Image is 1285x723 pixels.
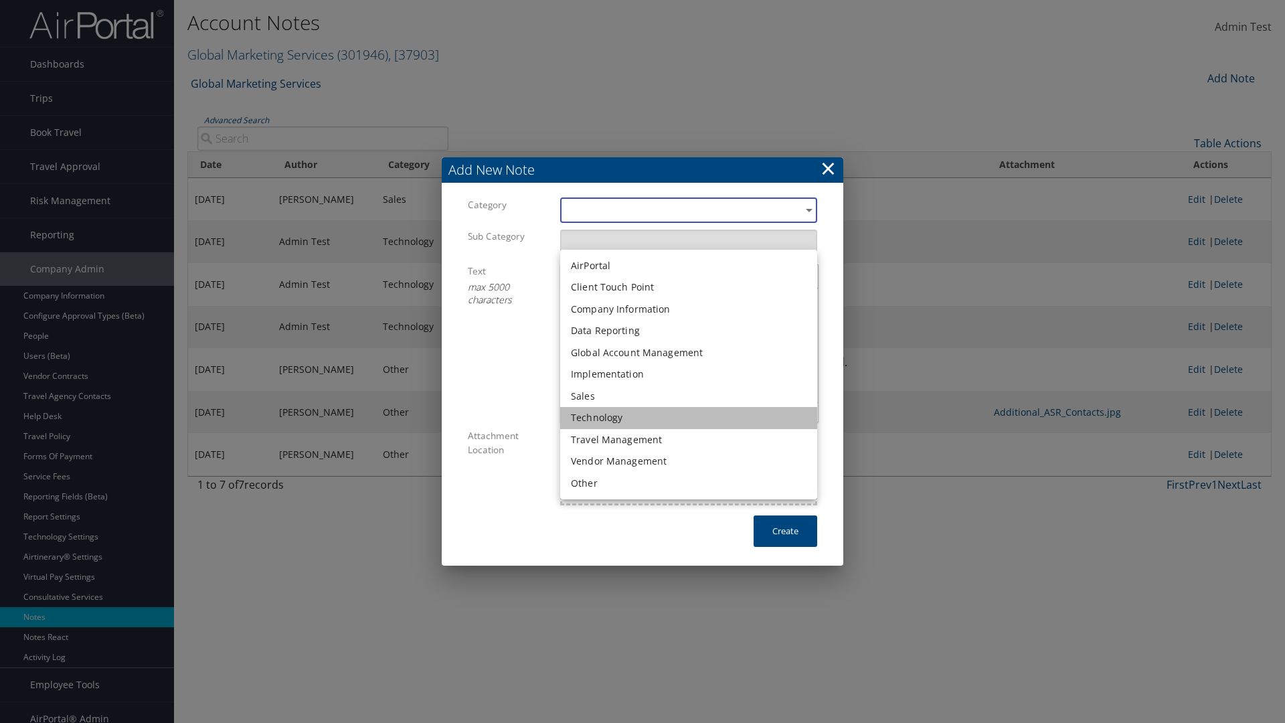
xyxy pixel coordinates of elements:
li: Implementation [560,364,817,386]
li: Data Reporting [560,320,817,342]
li: Technology [560,407,817,429]
li: Other [560,473,817,495]
li: Client Touch Point [560,276,817,299]
li: Travel Management [560,429,817,451]
li: AirPortal [560,255,817,277]
li: Company Information [560,299,817,321]
li: Sales [560,386,817,408]
li: Global Account Management [560,342,817,364]
li: Vendor Management [560,451,817,473]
